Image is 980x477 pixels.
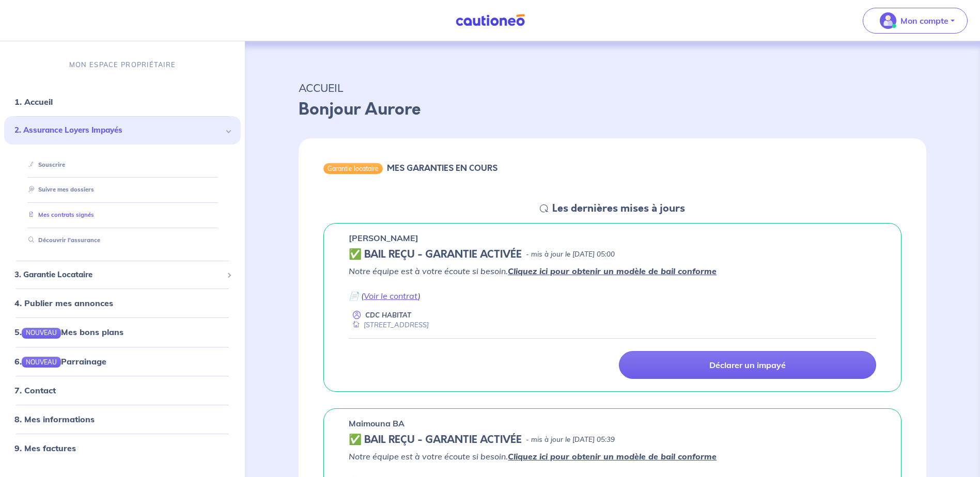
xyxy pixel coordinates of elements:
div: 8. Mes informations [4,409,241,430]
div: Garantie locataire [323,163,383,173]
div: Souscrire [17,156,228,173]
div: Mes contrats signés [17,207,228,224]
div: Découvrir l'assurance [17,232,228,249]
img: Cautioneo [452,14,529,27]
a: 4. Publier mes annonces [14,298,113,309]
div: 7. Contact [4,380,241,401]
h5: Les dernières mises à jours [552,202,685,215]
h5: ✅ BAIL REÇU - GARANTIE ACTIVÉE [349,434,522,446]
button: illu_account_valid_menu.svgMon compte [863,8,968,34]
div: 4. Publier mes annonces [4,293,241,314]
div: 5.NOUVEAUMes bons plans [4,322,241,343]
span: 3. Garantie Locataire [14,269,223,281]
p: Bonjour Aurore [299,97,926,122]
em: 📄 ( ) [349,291,421,301]
div: 3. Garantie Locataire [4,265,241,285]
div: [STREET_ADDRESS] [349,320,429,330]
p: CDC HABITAT [365,310,411,320]
div: state: CONTRACT-VALIDATED, Context: IN-LANDLORD,IS-GL-CAUTION-IN-LANDLORD [349,434,876,446]
p: ACCUEIL [299,78,926,97]
p: Mon compte [900,14,948,27]
a: Découvrir l'assurance [24,236,100,244]
a: Suivre mes dossiers [24,186,94,194]
div: 6.NOUVEAUParrainage [4,351,241,372]
p: - mis à jour le [DATE] 05:00 [526,249,615,260]
a: 5.NOUVEAUMes bons plans [14,327,123,338]
div: Suivre mes dossiers [17,182,228,199]
a: Voir le contrat [364,291,418,301]
p: Maimouna BA [349,417,405,430]
a: Mes contrats signés [24,212,94,219]
a: 7. Contact [14,385,56,395]
p: MON ESPACE PROPRIÉTAIRE [69,60,176,70]
h5: ✅ BAIL REÇU - GARANTIE ACTIVÉE [349,248,522,261]
p: [PERSON_NAME] [349,232,418,244]
div: state: CONTRACT-VALIDATED, Context: IN-LANDLORD,IS-GL-CAUTION-IN-LANDLORD [349,248,876,261]
a: Cliquez ici pour obtenir un modèle de bail conforme [508,451,717,462]
p: - mis à jour le [DATE] 05:39 [526,435,615,445]
p: Déclarer un impayé [709,360,786,370]
em: Notre équipe est à votre écoute si besoin. [349,451,717,462]
div: 1. Accueil [4,92,241,113]
a: 6.NOUVEAUParrainage [14,356,106,367]
a: 1. Accueil [14,97,53,107]
span: 2. Assurance Loyers Impayés [14,125,223,137]
div: 9. Mes factures [4,438,241,458]
div: 2. Assurance Loyers Impayés [4,117,241,145]
em: Notre équipe est à votre écoute si besoin. [349,266,717,276]
img: illu_account_valid_menu.svg [880,12,896,29]
h6: MES GARANTIES EN COURS [387,163,497,173]
a: Souscrire [24,161,65,168]
a: Déclarer un impayé [619,351,876,379]
a: 8. Mes informations [14,414,95,424]
a: Cliquez ici pour obtenir un modèle de bail conforme [508,266,717,276]
a: 9. Mes factures [14,443,76,453]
